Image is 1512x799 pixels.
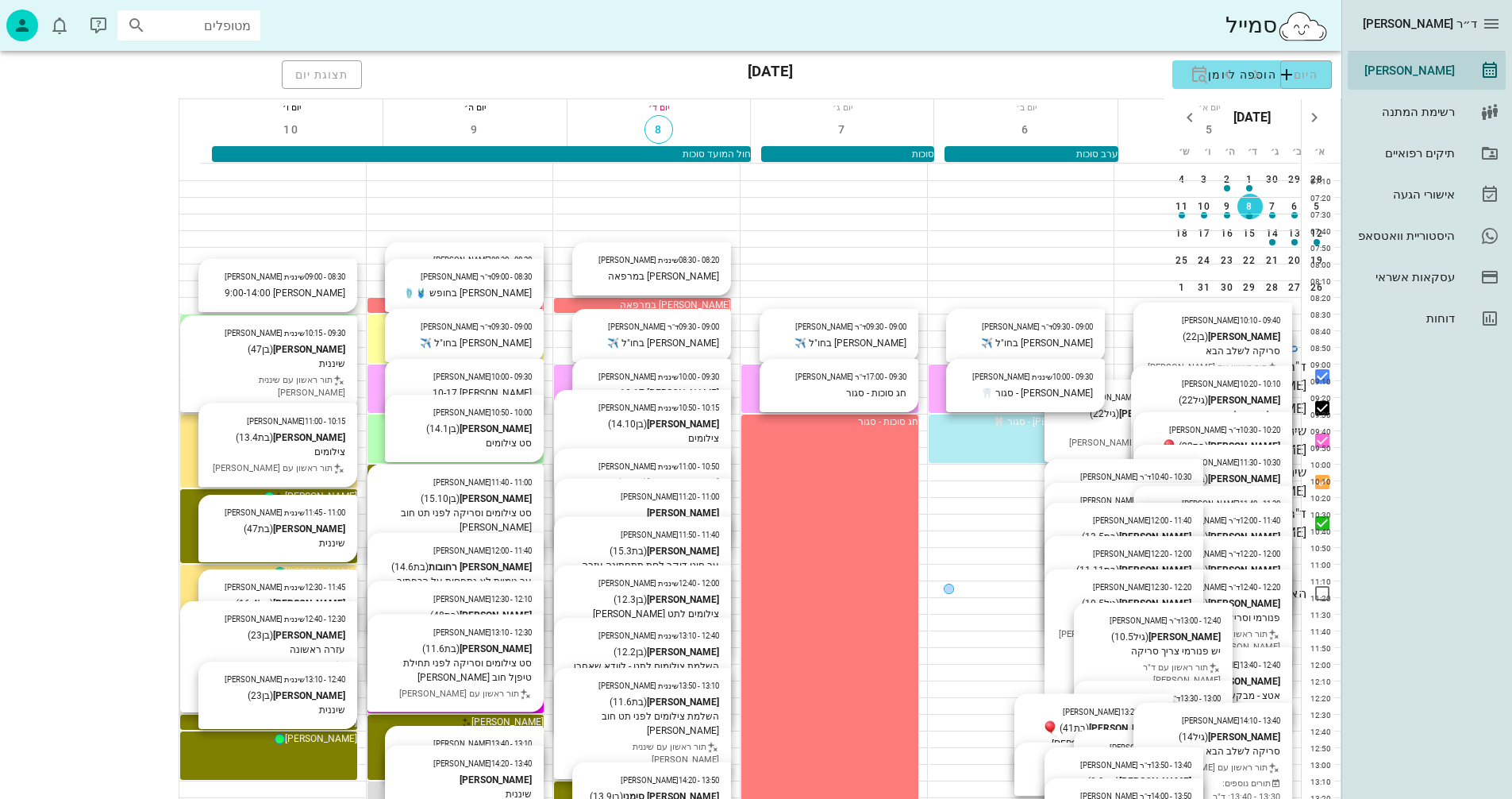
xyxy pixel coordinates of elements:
span: (גיל ) [1082,598,1119,609]
div: יום ג׳ [751,99,933,115]
div: 09:10 [1302,376,1334,388]
div: 08:10 [1302,276,1334,288]
span: (בן ) [614,647,647,658]
div: 09:50 [1302,442,1334,454]
strong: [PERSON_NAME] רחובות [429,562,532,573]
span: שיננית [PERSON_NAME] [225,329,305,338]
span: חג סוכות - סגור [858,416,918,427]
div: 10:10 [1302,476,1334,488]
span: ד"ר [PERSON_NAME] [982,322,1052,331]
span: ד"ר [PERSON_NAME] [421,272,491,281]
div: תור ראשון עם ד"ר [PERSON_NAME] [1086,662,1221,688]
span: 22 [1182,441,1193,452]
span: (בן ) [248,630,273,641]
strong: [PERSON_NAME] [1119,531,1191,542]
span: [PERSON_NAME] [1182,500,1240,508]
strong: [PERSON_NAME] [1208,394,1280,405]
span: [PERSON_NAME] [433,256,491,264]
span: 7 [828,123,856,136]
strong: [PERSON_NAME] [460,423,532,434]
div: 09:30 [1302,409,1334,421]
span: [PERSON_NAME] [285,566,357,577]
span: (בת ) [1082,531,1119,542]
small: 09:00 - 09:30 [982,322,1093,331]
strong: [PERSON_NAME] [1208,676,1280,687]
small: 10:30 - 10:40 [1080,473,1191,481]
small: 11:45 - 12:30 [225,583,345,592]
small: 10:00 - 10:50 [433,408,532,417]
button: 10 [277,115,306,144]
span: [PERSON_NAME] [1093,550,1151,558]
span: [PERSON_NAME] [433,408,491,417]
span: היום [1294,68,1318,81]
span: [PERSON_NAME] [247,417,305,426]
div: תור ראשון עם שיננית [PERSON_NAME] [192,660,345,686]
small: 12:40 - 13:10 [225,675,345,684]
strong: [PERSON_NAME] [1208,565,1280,576]
span: [PERSON_NAME] [1093,583,1151,592]
small: 11:00 - 11:45 [225,508,345,517]
strong: [PERSON_NAME] [460,643,532,654]
strong: [PERSON_NAME] [460,609,532,620]
small: 12:00 - 12:40 [598,579,719,588]
div: [PERSON_NAME] 10-17 [397,386,532,400]
div: [PERSON_NAME] בחו"ל ✈️ [771,336,906,350]
small: 12:20 - 12:40 [1169,583,1280,592]
strong: [PERSON_NAME] [647,647,719,658]
span: 15.10 [424,492,448,504]
strong: [PERSON_NAME] [1208,531,1280,542]
div: צילומים לתט [PERSON_NAME] [566,607,719,621]
small: 08:30 - 09:00 [421,272,532,281]
small: 09:30 - 10:00 [972,372,1093,381]
div: 08:20 [1302,292,1334,304]
small: 11:00 - 11:40 [433,477,532,486]
div: [PERSON_NAME] - סגור 🦷 [958,386,1093,400]
div: סט צילומים וסריקה לפני תחילת טיפןל חוב [PERSON_NAME] [379,655,533,684]
span: שיננית [PERSON_NAME] [972,372,1052,381]
small: 12:10 - 12:30 [433,594,532,603]
span: (בן ) [614,594,647,605]
span: (בן ) [1183,331,1208,342]
span: שיננית [PERSON_NAME] [598,462,679,471]
div: 12:10 [1302,676,1334,688]
span: (בת ) [1179,441,1208,452]
span: [PERSON_NAME] [1182,458,1240,467]
span: (בת ) [617,477,647,488]
strong: [PERSON_NAME] [273,344,345,355]
div: שיננית [192,357,345,371]
div: צילומים [210,445,345,459]
small: 09:30 - 10:15 [225,329,345,338]
strong: [PERSON_NAME] [647,419,719,430]
div: צילומים קליניים [1143,407,1280,421]
div: 12:30 [1302,709,1334,721]
div: [PERSON_NAME] במרפאה [584,269,719,284]
div: יום ד׳ [567,99,750,115]
div: סט צילומים [397,436,532,450]
span: [PERSON_NAME] [1182,316,1240,325]
strong: [PERSON_NAME] [273,523,345,535]
span: 48 [433,609,444,620]
img: ballon.2b982a8d.png [1163,439,1179,455]
small: 12:40 - 13:10 [598,631,719,640]
small: 10:20 - 10:30 [1169,426,1280,434]
span: 13.4 [239,432,258,443]
span: ד"ר [PERSON_NAME] [1169,426,1240,434]
div: תור ראשון עם [PERSON_NAME] [210,462,345,476]
span: 47 [247,523,258,535]
span: 11.6 [425,643,444,654]
div: [PERSON_NAME] בחו"ל ✈️ [397,336,532,350]
span: 11.6 [613,697,632,708]
span: ד"ר [PERSON_NAME] [1169,516,1240,525]
strong: [PERSON_NAME] [647,477,719,488]
button: היום [1280,60,1332,89]
span: שיננית [PERSON_NAME] [598,403,679,412]
small: 09:00 - 09:30 [795,322,906,331]
small: 11:40 - 12:00 [1169,516,1280,525]
div: 08:00 [1302,259,1334,271]
div: [PERSON_NAME] בחו"ל ✈️ [584,336,719,350]
small: 08:20 - 08:30 [433,256,532,264]
small: 11:40 - 12:00 [433,546,532,555]
strong: [PERSON_NAME] [273,598,345,609]
div: עזרה ראשונה [192,643,345,657]
span: (בן ) [421,492,460,504]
